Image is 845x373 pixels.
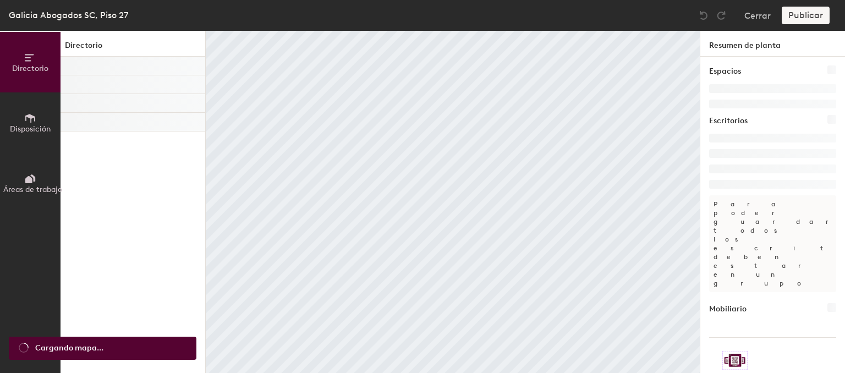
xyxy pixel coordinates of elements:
[10,124,51,134] span: Disposición
[700,31,845,57] h1: Resumen de planta
[9,8,128,22] div: Galicia Abogados SC, Piso 27
[12,64,48,73] span: Directorio
[698,10,709,21] img: Undo
[722,351,748,370] img: Logotipo de etiqueta
[744,7,771,24] button: Cerrar
[3,185,62,194] span: Áreas de trabajo
[716,10,727,21] img: Redo
[709,115,748,127] h1: Escritorios
[709,65,741,78] h1: Espacios
[206,31,700,373] canvas: Map
[35,342,103,354] span: Cargando mapa...
[709,195,836,292] p: Para poder guardar, todos los escritorios deben estar en un grupo
[61,40,205,57] h1: Directorio
[709,303,747,315] h1: Mobiliario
